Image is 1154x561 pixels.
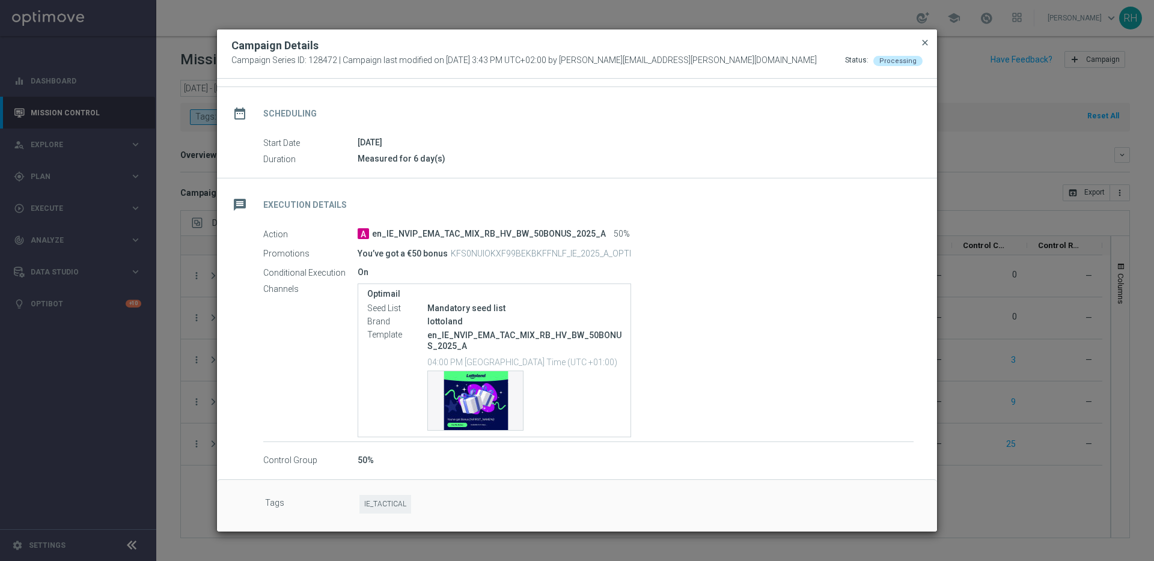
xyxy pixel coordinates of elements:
h2: Campaign Details [231,38,319,53]
div: Measured for 6 day(s) [358,153,914,165]
span: Processing [879,57,917,65]
label: Duration [263,154,358,165]
label: Promotions [263,248,358,259]
h2: Scheduling [263,108,317,120]
span: en_IE_NVIP_EMA_TAC_MIX_RB_HV_BW_50BONUS_2025_A [372,229,606,240]
label: Template [367,330,427,341]
label: Optimail [367,289,621,299]
label: Channels [263,284,358,294]
span: A [358,228,369,239]
div: Mandatory seed list [427,302,621,314]
h2: Execution Details [263,199,347,211]
label: Start Date [263,138,358,148]
label: Control Group [263,455,358,466]
span: Campaign Series ID: 128472 | Campaign last modified on [DATE] 3:43 PM UTC+02:00 by [PERSON_NAME][... [231,55,817,66]
span: close [920,38,930,47]
div: 50% [358,454,914,466]
label: Action [263,229,358,240]
div: On [358,266,914,278]
p: en_IE_NVIP_EMA_TAC_MIX_RB_HV_BW_50BONUS_2025_A [427,330,621,351]
label: Seed List [367,303,427,314]
div: Status: [845,55,869,66]
label: Conditional Execution [263,267,358,278]
span: 50% [614,229,630,240]
colored-tag: Processing [873,55,923,65]
p: KFS0NUIOKXF99BEKBKFFNLF_IE_2025_A_OPTI [451,248,631,259]
i: message [229,194,251,216]
p: 04:00 PM [GEOGRAPHIC_DATA] Time (UTC +01:00) [427,356,621,368]
span: IE_TACTICAL [359,495,411,514]
p: You’ve got a €50 bonus [358,248,448,259]
i: date_range [229,103,251,124]
label: Brand [367,317,427,327]
label: Tags [265,495,359,514]
div: [DATE] [358,136,914,148]
div: lottoland [427,315,621,327]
